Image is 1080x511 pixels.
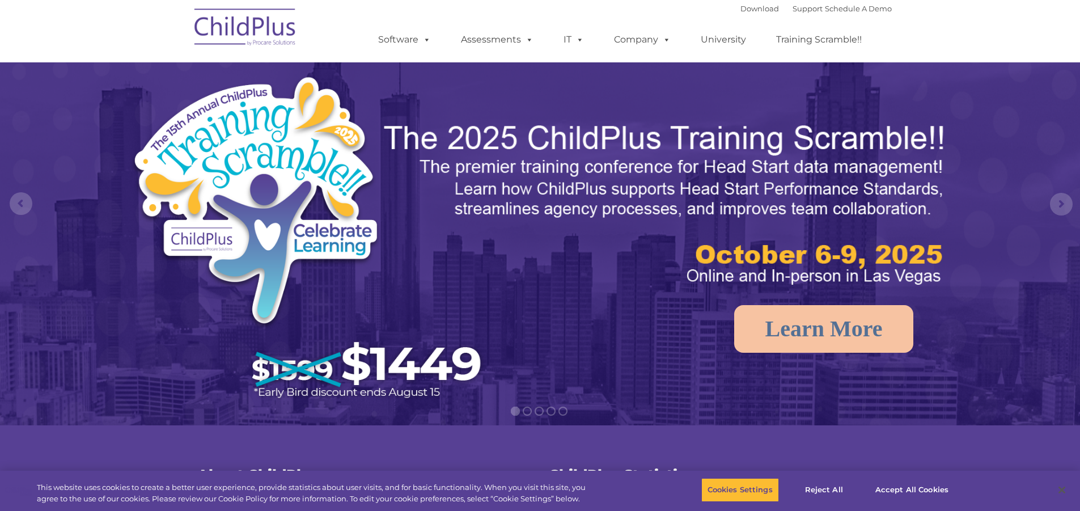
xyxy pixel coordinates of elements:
[793,4,823,13] a: Support
[367,28,442,51] a: Software
[765,28,873,51] a: Training Scramble!!
[740,4,892,13] font: |
[689,28,757,51] a: University
[789,478,859,502] button: Reject All
[740,4,779,13] a: Download
[869,478,955,502] button: Accept All Cookies
[603,28,682,51] a: Company
[549,466,694,483] span: ChildPlus Statistics
[450,28,545,51] a: Assessments
[701,478,779,502] button: Cookies Settings
[37,482,594,504] div: This website uses cookies to create a better user experience, provide statistics about user visit...
[1049,478,1074,502] button: Close
[825,4,892,13] a: Schedule A Demo
[197,466,319,483] span: About ChildPlus
[189,1,302,57] img: ChildPlus by Procare Solutions
[734,305,914,353] a: Learn More
[552,28,595,51] a: IT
